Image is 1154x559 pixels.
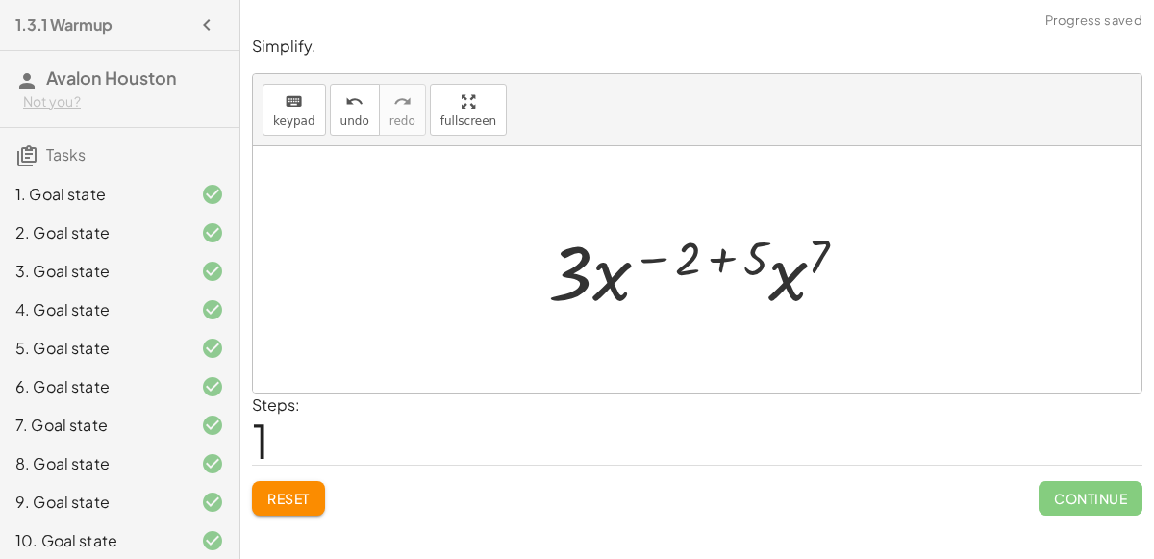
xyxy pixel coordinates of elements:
[201,375,224,398] i: Task finished and correct.
[1045,12,1142,31] span: Progress saved
[15,491,170,514] div: 9. Goal state
[201,298,224,321] i: Task finished and correct.
[46,66,177,89] span: Avalon Houston
[201,529,224,552] i: Task finished and correct.
[440,114,496,128] span: fullscreen
[201,491,224,514] i: Task finished and correct.
[201,337,224,360] i: Task finished and correct.
[201,414,224,437] i: Task finished and correct.
[23,92,224,112] div: Not you?
[389,114,415,128] span: redo
[340,114,369,128] span: undo
[201,260,224,283] i: Task finished and correct.
[15,337,170,360] div: 5. Goal state
[263,84,326,136] button: keyboardkeypad
[201,452,224,475] i: Task finished and correct.
[285,90,303,114] i: keyboard
[15,529,170,552] div: 10. Goal state
[201,221,224,244] i: Task finished and correct.
[252,481,325,516] button: Reset
[393,90,412,114] i: redo
[201,183,224,206] i: Task finished and correct.
[273,114,315,128] span: keypad
[46,144,86,165] span: Tasks
[252,394,300,415] label: Steps:
[15,298,170,321] div: 4. Goal state
[330,84,380,136] button: undoundo
[15,221,170,244] div: 2. Goal state
[15,260,170,283] div: 3. Goal state
[15,375,170,398] div: 6. Goal state
[345,90,364,114] i: undo
[430,84,507,136] button: fullscreen
[15,13,113,37] h4: 1.3.1 Warmup
[15,452,170,475] div: 8. Goal state
[252,411,269,470] span: 1
[379,84,426,136] button: redoredo
[267,490,310,507] span: Reset
[15,414,170,437] div: 7. Goal state
[15,183,170,206] div: 1. Goal state
[252,36,1142,58] p: Simplify.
